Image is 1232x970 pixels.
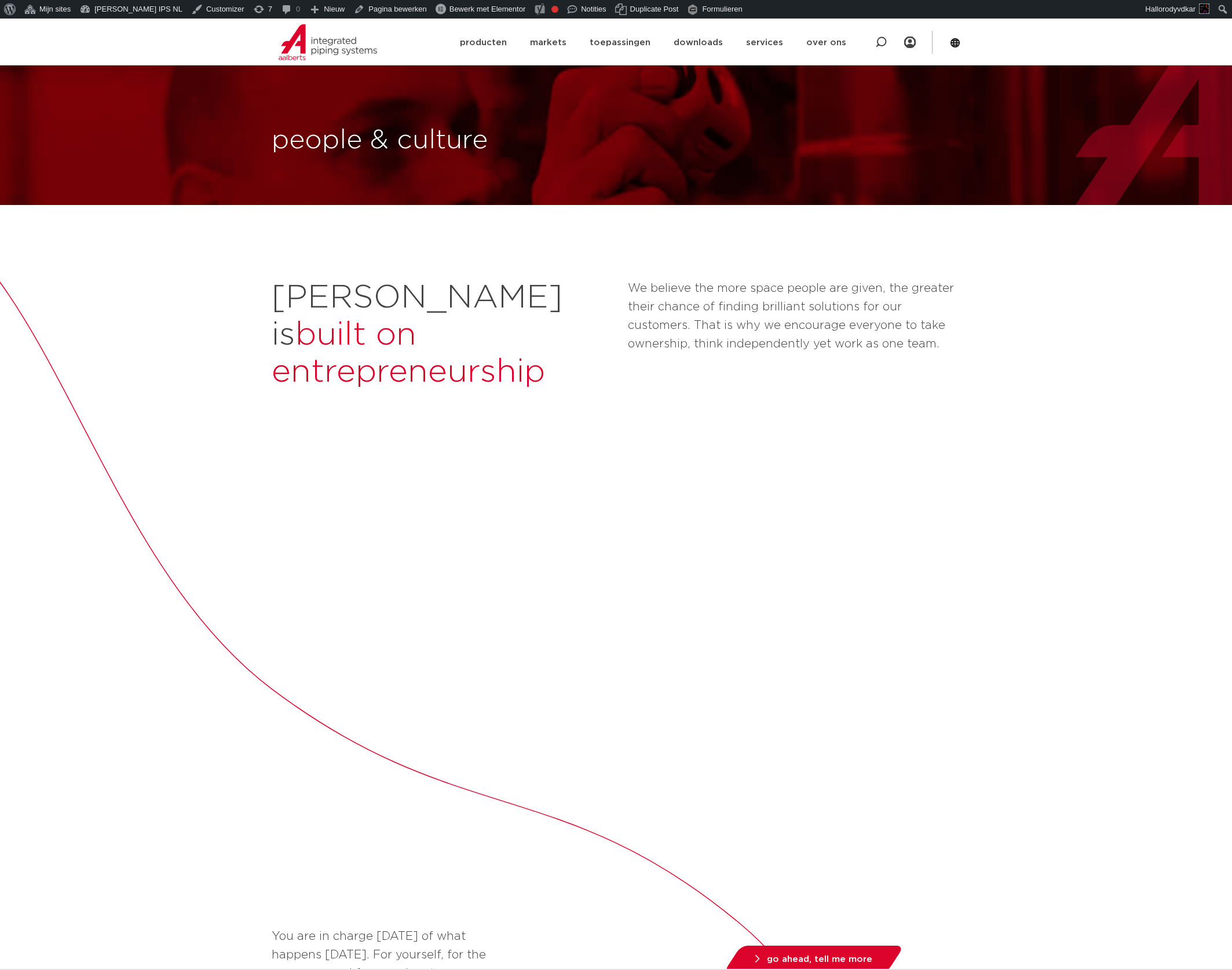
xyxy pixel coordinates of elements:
a: downloads [674,20,723,65]
nav: Menu [460,20,846,65]
span: built on entrepreneurship [272,319,545,388]
a: over ons [806,20,846,65]
span: go ahead, tell me more [767,955,872,964]
div: Focus keyphrase niet ingevuld [551,6,558,13]
h1: people & culture [272,122,610,159]
span: rodyvdkar [1162,5,1196,13]
h2: [PERSON_NAME] is [272,279,616,390]
a: producten [460,20,507,65]
span: Bewerk met Elementor [449,5,526,13]
a: services [746,20,783,65]
nav: Menu [904,19,916,66]
a: toepassingen [590,20,650,65]
p: We believe the more space people are given, the greater their chance of finding brilliant solutio... [628,279,961,353]
a: markets [530,20,566,65]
